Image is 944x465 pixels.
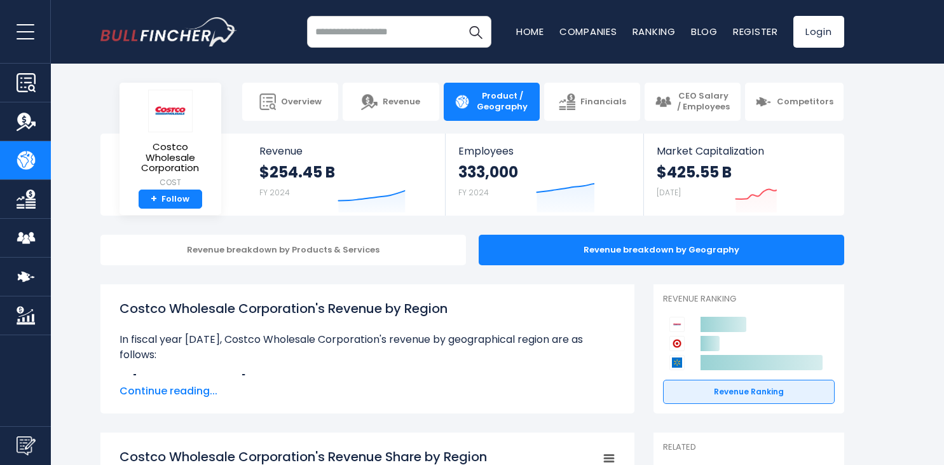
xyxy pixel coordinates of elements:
p: In fiscal year [DATE], Costco Wholesale Corporation's revenue by geographical region are as follows: [120,332,615,363]
li: $34.87 B [120,373,615,388]
a: Revenue Ranking [663,380,835,404]
a: +Follow [139,190,202,209]
span: Product / Geography [475,91,530,113]
div: Revenue breakdown by Products & Services [100,235,466,265]
p: Revenue Ranking [663,294,835,305]
button: Search [460,16,491,48]
span: Overview [281,97,322,108]
span: Revenue [259,145,433,157]
span: Revenue [383,97,420,108]
span: Financials [580,97,626,108]
a: Competitors [745,83,844,121]
small: [DATE] [657,187,681,198]
a: Revenue $254.45 B FY 2024 [247,134,446,216]
img: bullfincher logo [100,17,237,46]
a: Employees 333,000 FY 2024 [446,134,643,216]
p: Related [663,442,835,453]
a: Overview [242,83,338,121]
span: Competitors [777,97,833,108]
a: Blog [691,25,718,38]
span: Costco Wholesale Corporation [130,142,211,174]
a: Ranking [633,25,676,38]
a: Revenue [343,83,439,121]
a: Register [733,25,778,38]
img: Costco Wholesale Corporation competitors logo [669,317,685,332]
a: Home [516,25,544,38]
a: Go to homepage [100,17,237,46]
span: Market Capitalization [657,145,830,157]
a: Costco Wholesale Corporation COST [129,89,212,190]
h1: Costco Wholesale Corporation's Revenue by Region [120,299,615,318]
small: COST [130,177,211,188]
span: Continue reading... [120,384,615,399]
a: Market Capitalization $425.55 B [DATE] [644,134,842,216]
img: Target Corporation competitors logo [669,336,685,351]
strong: 333,000 [458,162,518,182]
strong: $254.45 B [259,162,335,182]
a: Financials [544,83,640,121]
a: Product / Geography [444,83,540,121]
strong: + [151,193,157,205]
small: FY 2024 [458,187,489,198]
a: Login [793,16,844,48]
span: Employees [458,145,631,157]
img: Walmart competitors logo [669,355,685,370]
span: CEO Salary / Employees [676,91,730,113]
div: Revenue breakdown by Geography [479,235,844,265]
a: Companies [559,25,617,38]
a: CEO Salary / Employees [645,83,741,121]
small: FY 2024 [259,187,290,198]
strong: $425.55 B [657,162,732,182]
b: [GEOGRAPHIC_DATA]: [132,373,249,387]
